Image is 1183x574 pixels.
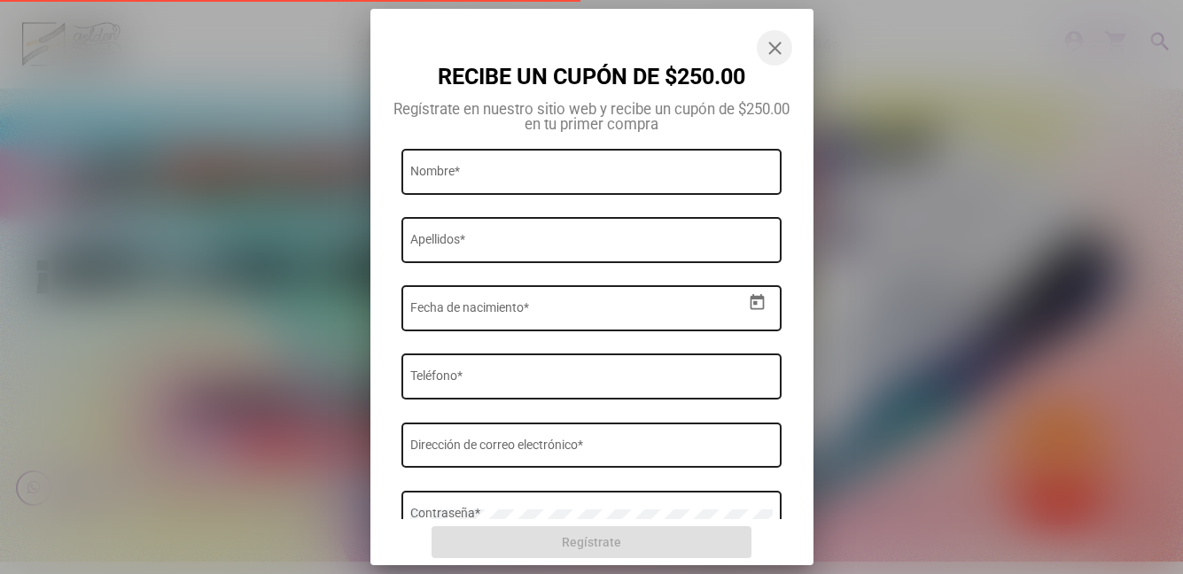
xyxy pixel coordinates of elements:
[764,38,785,59] mat-icon: close
[562,535,621,549] span: Regístrate
[392,30,792,88] p: RECIBE UN CUPÓN DE $250.00
[432,526,752,558] button: Regístrate
[742,287,773,318] button: Open calendar
[392,102,792,132] p: Regístrate en nuestro sitio web y recibe un cupón de $250.00 en tu primer compra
